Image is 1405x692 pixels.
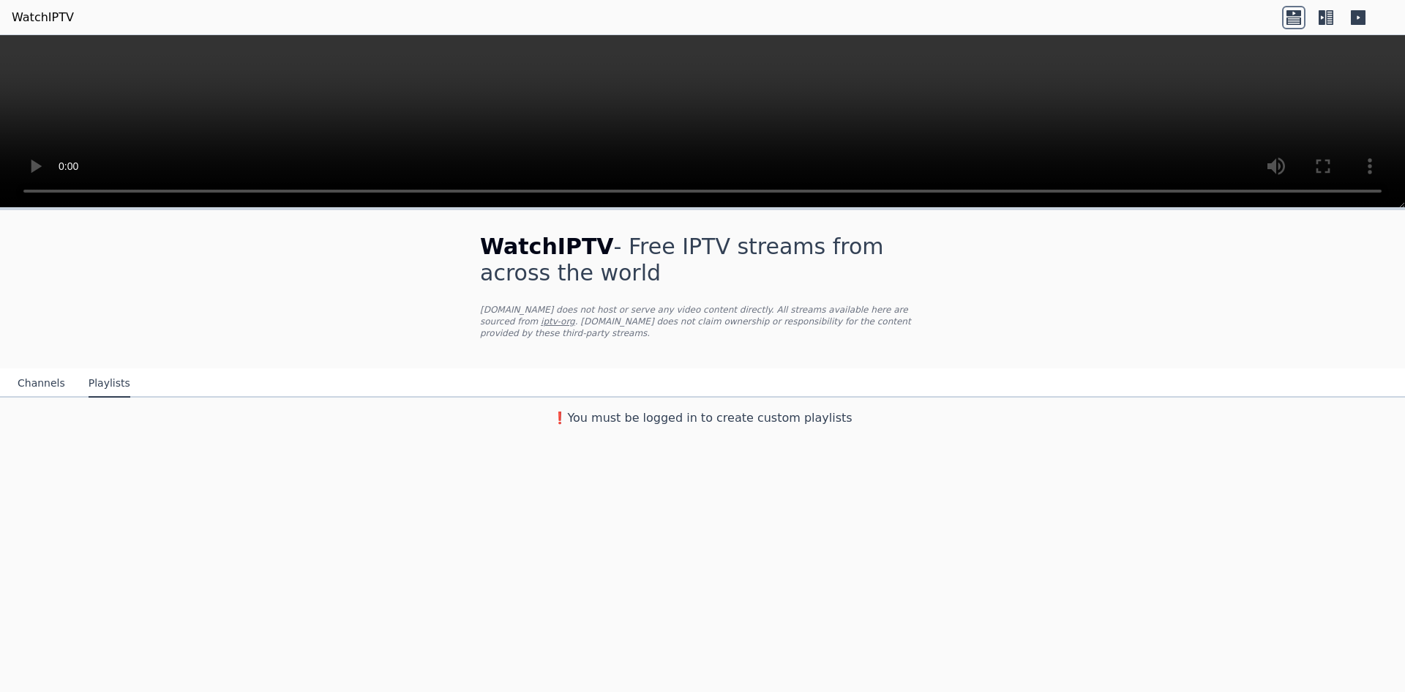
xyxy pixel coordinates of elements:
[457,409,948,427] h3: ❗️You must be logged in to create custom playlists
[480,234,925,286] h1: - Free IPTV streams from across the world
[12,9,74,26] a: WatchIPTV
[480,234,614,259] span: WatchIPTV
[541,316,575,327] a: iptv-org
[18,370,65,398] button: Channels
[89,370,130,398] button: Playlists
[480,304,925,339] p: [DOMAIN_NAME] does not host or serve any video content directly. All streams available here are s...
